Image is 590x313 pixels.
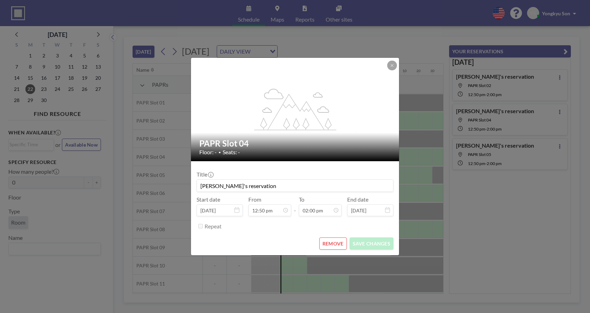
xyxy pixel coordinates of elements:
g: flex-grow: 1.2; [254,88,336,130]
span: Floor: - [199,149,217,156]
label: Repeat [205,223,222,230]
input: (No title) [197,180,393,191]
label: From [248,196,261,203]
label: End date [347,196,368,203]
h2: PAPR Slot 04 [199,138,391,149]
span: • [218,150,221,155]
span: - [294,198,296,214]
label: Start date [197,196,220,203]
span: Seats: - [223,149,240,156]
label: Title [197,171,213,178]
button: REMOVE [319,237,347,250]
button: SAVE CHANGES [350,237,393,250]
label: To [299,196,304,203]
